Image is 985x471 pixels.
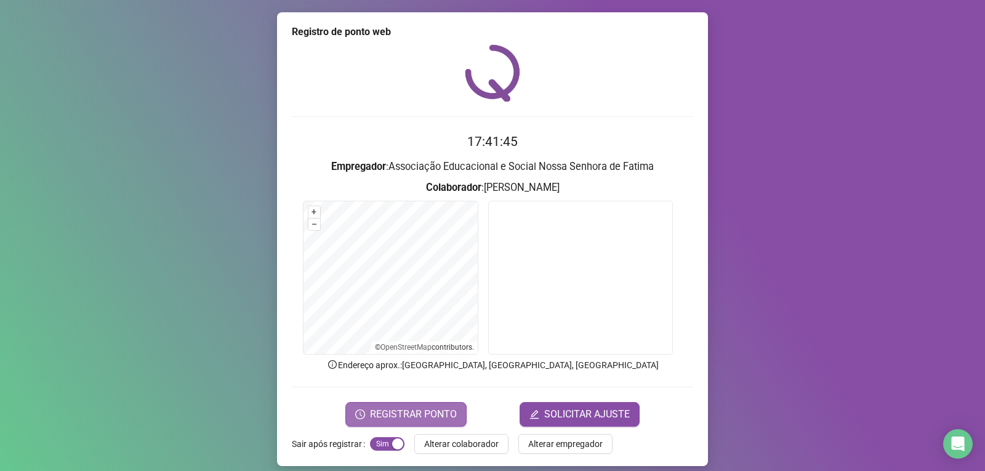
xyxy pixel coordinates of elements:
div: Registro de ponto web [292,25,693,39]
time: 17:41:45 [467,134,518,149]
button: Alterar empregador [518,434,613,454]
strong: Empregador [331,161,386,172]
a: OpenStreetMap [380,343,432,352]
p: Endereço aprox. : [GEOGRAPHIC_DATA], [GEOGRAPHIC_DATA], [GEOGRAPHIC_DATA] [292,358,693,372]
span: REGISTRAR PONTO [370,407,457,422]
span: SOLICITAR AJUSTE [544,407,630,422]
span: clock-circle [355,409,365,419]
button: REGISTRAR PONTO [345,402,467,427]
h3: : Associação Educacional e Social Nossa Senhora de Fatima [292,159,693,175]
span: edit [529,409,539,419]
strong: Colaborador [426,182,481,193]
img: QRPoint [465,44,520,102]
li: © contributors. [375,343,474,352]
span: Alterar empregador [528,437,603,451]
span: Alterar colaborador [424,437,499,451]
button: Alterar colaborador [414,434,509,454]
label: Sair após registrar [292,434,370,454]
button: – [308,219,320,230]
h3: : [PERSON_NAME] [292,180,693,196]
span: info-circle [327,359,338,370]
button: + [308,206,320,218]
div: Open Intercom Messenger [943,429,973,459]
button: editSOLICITAR AJUSTE [520,402,640,427]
